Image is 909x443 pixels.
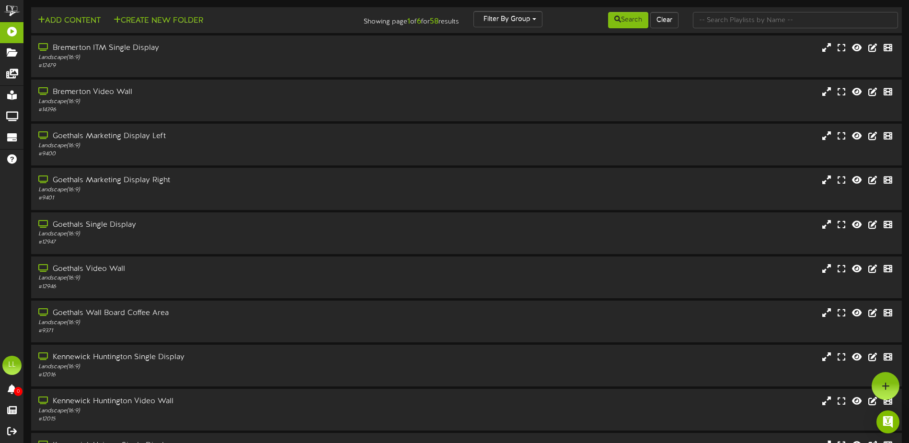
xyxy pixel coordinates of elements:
div: Landscape ( 16:9 ) [38,142,387,150]
div: Landscape ( 16:9 ) [38,186,387,194]
div: Bremerton Video Wall [38,87,387,98]
div: Kennewick Huntington Video Wall [38,396,387,407]
div: Bremerton ITM Single Display [38,43,387,54]
div: Goethals Single Display [38,220,387,231]
div: # 9371 [38,327,387,335]
div: Open Intercom Messenger [876,410,899,433]
div: # 12016 [38,371,387,379]
input: -- Search Playlists by Name -- [693,12,898,28]
div: Goethals Video Wall [38,264,387,275]
div: Landscape ( 16:9 ) [38,274,387,282]
div: # 12015 [38,415,387,423]
button: Add Content [35,15,104,27]
div: Goethals Wall Board Coffee Area [38,308,387,319]
div: Goethals Marketing Display Left [38,131,387,142]
div: # 12946 [38,283,387,291]
span: 0 [14,387,23,396]
button: Filter By Group [473,11,542,27]
div: Landscape ( 16:9 ) [38,98,387,106]
div: Kennewick Huntington Single Display [38,352,387,363]
div: # 12479 [38,62,387,70]
div: Showing page of for results [320,11,466,27]
div: LL [2,356,22,375]
div: Landscape ( 16:9 ) [38,54,387,62]
div: Landscape ( 16:9 ) [38,319,387,327]
div: # 9400 [38,150,387,158]
div: Goethals Marketing Display Right [38,175,387,186]
div: # 9401 [38,194,387,202]
strong: 6 [417,17,421,26]
div: Landscape ( 16:9 ) [38,407,387,415]
div: Landscape ( 16:9 ) [38,363,387,371]
strong: 1 [407,17,410,26]
button: Clear [650,12,679,28]
button: Create New Folder [111,15,206,27]
div: Landscape ( 16:9 ) [38,230,387,238]
div: # 14396 [38,106,387,114]
strong: 58 [430,17,438,26]
button: Search [608,12,648,28]
div: # 12947 [38,238,387,246]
